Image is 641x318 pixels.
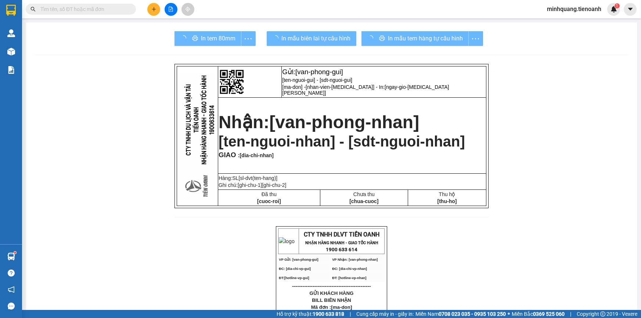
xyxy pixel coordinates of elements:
span: | [570,310,571,318]
span: [sl-dvt(ten-hang)] [238,175,277,181]
span: caret-down [627,6,634,12]
span: VP Nhận: [van-phong-nhan] [332,258,378,261]
button: caret-down [624,3,637,16]
span: Miền Nam [415,310,506,318]
span: Chưa thu [353,191,375,197]
img: icon-new-feature [611,6,617,12]
span: Hàng:SL [219,175,277,181]
span: Miền Bắc [512,310,565,318]
button: file-add [165,3,177,16]
strong: Nhận: [219,112,419,132]
span: loading [273,35,281,41]
button: aim [181,3,194,16]
span: [chua-cuoc] [349,198,378,204]
span: Ghi chú: [219,182,286,188]
span: notification [8,286,15,293]
span: ĐT: [hotline-vp-nhan] [332,276,366,280]
span: [ten-nguoi-gui] - [sdt-nguoi-gui] [282,77,352,83]
span: [dia-chi-nhan] [240,152,274,158]
span: ĐT:[hotline-vp-gui] [279,276,309,280]
span: | [350,310,351,318]
span: Mã đơn : [311,304,352,310]
span: [cuoc-roi] [257,198,281,204]
span: [ma-don] [331,304,352,310]
span: [ghi-chu-2] [262,182,286,188]
img: logo-vxr [6,5,16,16]
span: : [236,152,274,158]
strong: NHẬN HÀNG NHANH - GIAO TỐC HÀNH [305,241,378,245]
span: minhquang.tienoanh [541,4,607,14]
span: plus [151,7,156,12]
span: [thu-ho] [437,198,457,204]
span: question-circle [8,270,15,277]
span: [ma-don] - [282,84,449,96]
span: ĐC: [dia-chi-vp-nhan] [332,267,367,271]
span: [ghi-chu-1] [238,182,262,188]
span: Gửi: [282,68,343,76]
img: solution-icon [7,66,15,74]
span: Đã thu [262,191,277,197]
span: GỬI KHÁCH HÀNG [310,290,354,296]
span: file-add [168,7,173,12]
input: Tìm tên, số ĐT hoặc mã đơn [40,5,127,13]
span: message [8,303,15,310]
button: In mẫu biên lai tự cấu hình [267,31,356,46]
span: Cung cấp máy in - giấy in: [356,310,414,318]
span: Hỗ trợ kỹ thuật: [277,310,344,318]
button: plus [147,3,160,16]
img: warehouse-icon [7,29,15,37]
span: ⚪️ [508,312,510,315]
strong: 0369 525 060 [533,311,565,317]
img: qr-code [220,70,244,94]
sup: 1 [615,3,620,8]
span: ĐC: [dia-chi-vp-gui] [279,267,311,271]
span: aim [185,7,190,12]
span: [ngay-gio-[MEDICAL_DATA][PERSON_NAME]] [282,84,449,96]
span: copyright [600,311,605,317]
span: [ten-nguoi-nhan] - [sdt-nguoi-nhan] [219,133,465,149]
span: VP Gửi: [van-phong-gui] [279,258,318,261]
span: ---------------------------------------------- [292,283,371,289]
sup: 1 [14,252,16,254]
strong: 1900 633 614 [326,247,357,252]
span: Thu hộ [439,191,455,197]
strong: 1900 633 818 [313,311,344,317]
img: warehouse-icon [7,253,15,260]
span: [nhan-vien-[MEDICAL_DATA]] - In: [282,84,449,96]
span: [van-phong-nhan] [269,112,419,132]
span: [van-phong-gui] [295,68,343,76]
span: 1 [616,3,618,8]
span: CTY TNHH DLVT TIẾN OANH [304,231,379,238]
span: GIAO [219,151,236,159]
span: In mẫu biên lai tự cấu hình [281,34,350,43]
img: warehouse-icon [7,48,15,55]
img: logo [279,237,295,245]
span: BILL BIÊN NHẬN [312,297,351,303]
span: search [30,7,36,12]
strong: 0708 023 035 - 0935 103 250 [439,311,506,317]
